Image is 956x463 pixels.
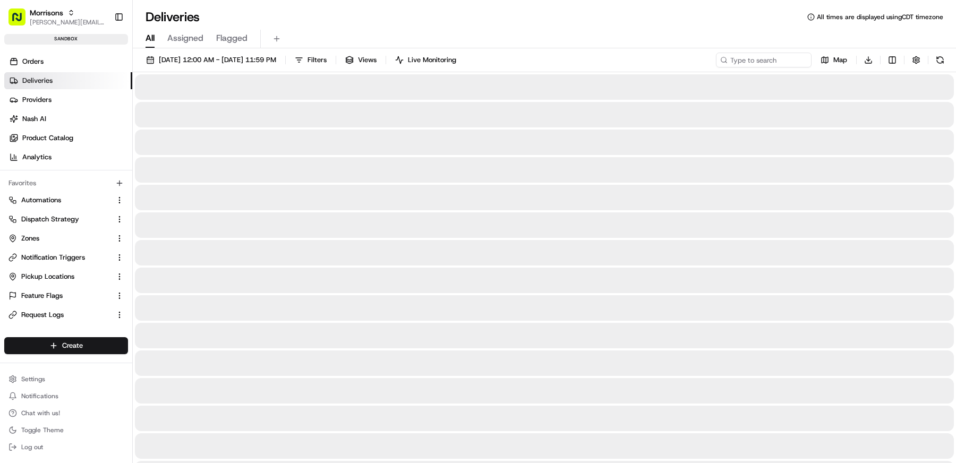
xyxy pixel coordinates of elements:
[22,95,52,105] span: Providers
[408,55,456,65] span: Live Monitoring
[4,230,128,247] button: Zones
[8,253,111,262] a: Notification Triggers
[8,291,111,301] a: Feature Flags
[30,18,106,27] button: [PERSON_NAME][EMAIL_ADDRESS][DOMAIN_NAME]
[21,392,58,400] span: Notifications
[716,53,812,67] input: Type to search
[4,249,128,266] button: Notification Triggers
[21,234,39,243] span: Zones
[22,152,52,162] span: Analytics
[216,32,247,45] span: Flagged
[4,306,128,323] button: Request Logs
[817,13,943,21] span: All times are displayed using CDT timezone
[4,287,128,304] button: Feature Flags
[290,53,331,67] button: Filters
[4,149,132,166] a: Analytics
[933,53,948,67] button: Refresh
[21,272,74,281] span: Pickup Locations
[4,34,128,45] div: sandbox
[22,114,46,124] span: Nash AI
[4,192,128,209] button: Automations
[30,7,63,18] button: Morrisons
[21,195,61,205] span: Automations
[8,310,111,320] a: Request Logs
[62,341,83,350] span: Create
[4,110,132,127] a: Nash AI
[340,53,381,67] button: Views
[167,32,203,45] span: Assigned
[21,375,45,383] span: Settings
[4,372,128,387] button: Settings
[308,55,327,65] span: Filters
[4,130,132,147] a: Product Catalog
[4,175,128,192] div: Favorites
[833,55,847,65] span: Map
[4,389,128,404] button: Notifications
[4,423,128,438] button: Toggle Theme
[4,211,128,228] button: Dispatch Strategy
[21,426,64,434] span: Toggle Theme
[21,215,79,224] span: Dispatch Strategy
[21,409,60,417] span: Chat with us!
[21,443,43,451] span: Log out
[8,215,111,224] a: Dispatch Strategy
[4,406,128,421] button: Chat with us!
[21,253,85,262] span: Notification Triggers
[358,55,377,65] span: Views
[141,53,281,67] button: [DATE] 12:00 AM - [DATE] 11:59 PM
[816,53,852,67] button: Map
[8,234,111,243] a: Zones
[4,440,128,455] button: Log out
[21,291,63,301] span: Feature Flags
[22,57,44,66] span: Orders
[4,268,128,285] button: Pickup Locations
[22,133,73,143] span: Product Catalog
[4,91,132,108] a: Providers
[8,272,111,281] a: Pickup Locations
[8,195,111,205] a: Automations
[146,8,200,25] h1: Deliveries
[4,337,128,354] button: Create
[146,32,155,45] span: All
[22,76,53,85] span: Deliveries
[390,53,461,67] button: Live Monitoring
[4,53,132,70] a: Orders
[21,310,64,320] span: Request Logs
[4,72,132,89] a: Deliveries
[4,4,110,30] button: Morrisons[PERSON_NAME][EMAIL_ADDRESS][DOMAIN_NAME]
[159,55,276,65] span: [DATE] 12:00 AM - [DATE] 11:59 PM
